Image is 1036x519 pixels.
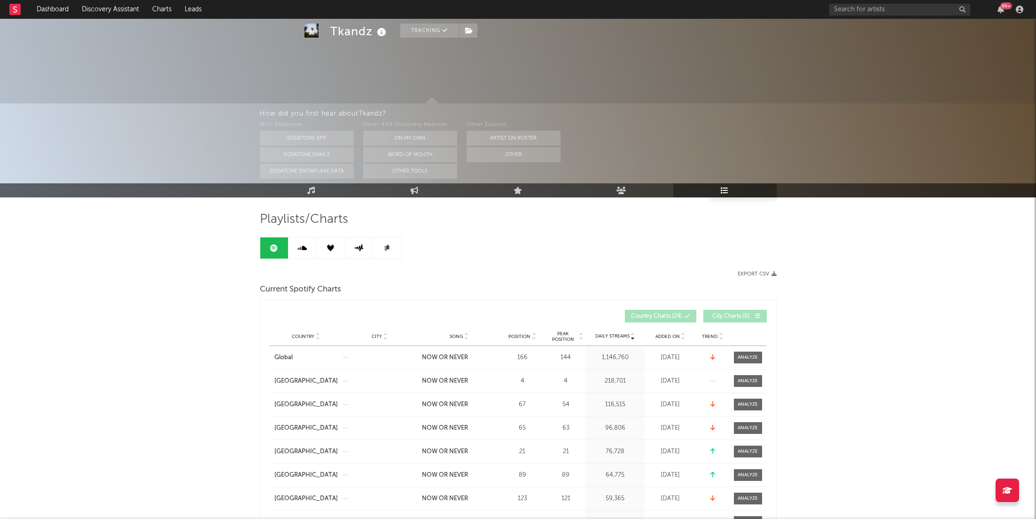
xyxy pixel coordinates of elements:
[501,447,544,456] div: 21
[501,424,544,433] div: 65
[647,424,694,433] div: [DATE]
[422,494,468,503] div: NOW OR NEVER
[450,334,463,339] span: Song
[647,400,694,409] div: [DATE]
[1000,2,1012,9] div: 99 +
[274,424,338,433] a: [GEOGRAPHIC_DATA]
[625,310,696,322] button: Country Charts(24)
[330,24,389,39] div: Tkandz
[422,447,497,456] a: NOW OR NEVER
[501,400,544,409] div: 67
[501,353,544,362] div: 166
[997,6,1004,13] button: 99+
[548,471,584,480] div: 89
[508,334,530,339] span: Position
[274,447,338,456] a: [GEOGRAPHIC_DATA]
[292,334,314,339] span: Country
[467,131,561,146] button: Artist on Roster
[467,147,561,162] button: Other
[588,353,642,362] div: 1,146,760
[703,310,767,322] button: City Charts(0)
[260,284,341,295] span: Current Spotify Charts
[588,377,642,386] div: 218,701
[422,471,497,480] a: NOW OR NEVER
[501,377,544,386] div: 4
[548,494,584,503] div: 121
[647,471,694,480] div: [DATE]
[274,377,338,386] a: [GEOGRAPHIC_DATA]
[422,377,497,386] a: NOW OR NEVER
[274,353,338,362] a: Global
[400,24,459,38] button: Tracking
[363,119,457,131] div: Other A&R Discovery Methods
[631,314,682,319] span: Country Charts ( 24 )
[260,147,354,162] button: Sodatone Emails
[372,334,382,339] span: City
[829,4,970,16] input: Search for artists
[548,377,584,386] div: 4
[422,494,497,503] a: NOW OR NEVER
[709,314,753,319] span: City Charts ( 0 )
[260,214,348,225] span: Playlists/Charts
[588,400,642,409] div: 116,515
[501,471,544,480] div: 89
[422,400,497,409] a: NOW OR NEVER
[647,377,694,386] div: [DATE]
[422,377,468,386] div: NOW OR NEVER
[260,131,354,146] button: Sodatone App
[422,471,468,480] div: NOW OR NEVER
[588,471,642,480] div: 64,775
[647,494,694,503] div: [DATE]
[422,424,497,433] a: NOW OR NEVER
[422,353,497,362] a: NOW OR NEVER
[548,424,584,433] div: 63
[702,334,717,339] span: Trend
[467,119,561,131] div: Other Sources
[655,334,680,339] span: Added On
[548,353,584,362] div: 144
[595,333,630,340] span: Daily Streams
[647,447,694,456] div: [DATE]
[274,471,338,480] a: [GEOGRAPHIC_DATA]
[363,131,457,146] button: On My Own
[588,424,642,433] div: 96,806
[588,447,642,456] div: 76,728
[548,400,584,409] div: 54
[548,447,584,456] div: 21
[422,353,468,362] div: NOW OR NEVER
[363,164,457,179] button: Other Tools
[548,331,578,342] span: Peak Position
[422,424,468,433] div: NOW OR NEVER
[647,353,694,362] div: [DATE]
[422,400,468,409] div: NOW OR NEVER
[274,353,293,362] div: Global
[422,447,468,456] div: NOW OR NEVER
[738,271,777,277] button: Export CSV
[260,164,354,179] button: Sodatone Snowflake Data
[274,494,338,503] a: [GEOGRAPHIC_DATA]
[501,494,544,503] div: 123
[588,494,642,503] div: 59,365
[274,400,338,409] a: [GEOGRAPHIC_DATA]
[260,119,354,131] div: With Sodatone
[363,147,457,162] button: Word Of Mouth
